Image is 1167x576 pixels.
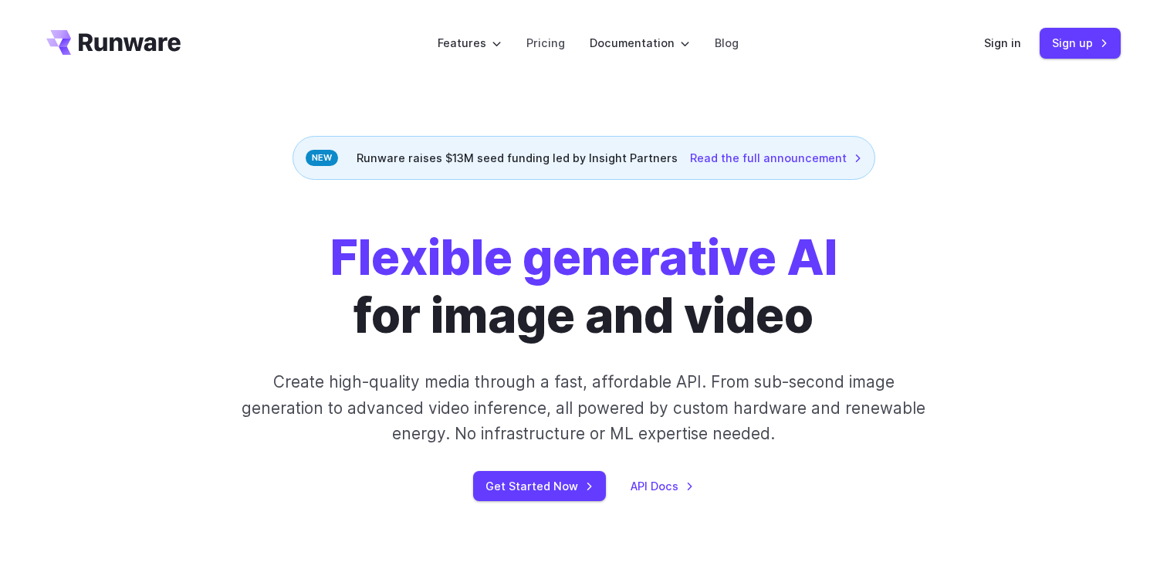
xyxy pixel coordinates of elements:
a: Go to / [46,30,181,55]
a: Sign up [1040,28,1121,58]
p: Create high-quality media through a fast, affordable API. From sub-second image generation to adv... [240,369,928,446]
div: Runware raises $13M seed funding led by Insight Partners [293,136,875,180]
label: Documentation [590,34,690,52]
a: Get Started Now [473,471,606,501]
a: API Docs [631,477,694,495]
h1: for image and video [330,229,837,344]
a: Blog [715,34,739,52]
strong: Flexible generative AI [330,229,837,286]
label: Features [438,34,502,52]
a: Sign in [984,34,1021,52]
a: Pricing [526,34,565,52]
a: Read the full announcement [690,149,862,167]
